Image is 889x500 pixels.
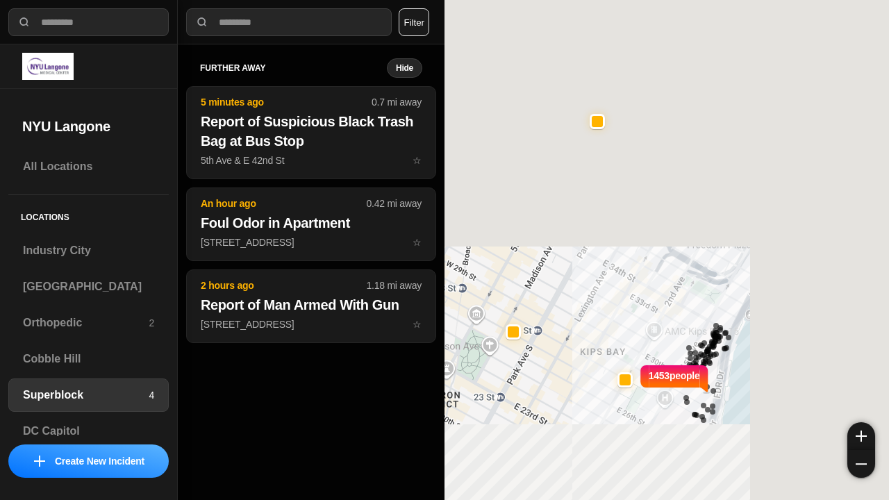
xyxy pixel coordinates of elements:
p: 5th Ave & E 42nd St [201,153,422,167]
button: 2 hours ago1.18 mi awayReport of Man Armed With Gun[STREET_ADDRESS]star [186,269,436,343]
button: iconCreate New Incident [8,444,169,478]
p: An hour ago [201,197,367,210]
p: 4 [149,388,154,402]
button: An hour ago0.42 mi awayFoul Odor in Apartment[STREET_ADDRESS]star [186,187,436,261]
a: 2 hours ago1.18 mi awayReport of Man Armed With Gun[STREET_ADDRESS]star [186,318,436,330]
h3: Orthopedic [23,315,149,331]
img: icon [34,456,45,467]
a: 5 minutes ago0.7 mi awayReport of Suspicious Black Trash Bag at Bus Stop5th Ave & E 42nd Ststar [186,154,436,166]
p: 0.7 mi away [372,95,422,109]
h3: Industry City [23,242,154,259]
button: Hide [387,58,422,78]
button: zoom-out [847,450,875,478]
button: Filter [399,8,429,36]
p: [STREET_ADDRESS] [201,235,422,249]
h3: All Locations [23,158,154,175]
a: All Locations [8,150,169,183]
span: star [413,155,422,166]
p: 5 minutes ago [201,95,372,109]
h2: Report of Suspicious Black Trash Bag at Bus Stop [201,112,422,151]
small: Hide [396,62,413,74]
h2: Foul Odor in Apartment [201,213,422,233]
button: 5 minutes ago0.7 mi awayReport of Suspicious Black Trash Bag at Bus Stop5th Ave & E 42nd Ststar [186,86,436,179]
a: Industry City [8,234,169,267]
span: star [413,319,422,330]
img: logo [22,53,74,80]
p: 1.18 mi away [367,278,422,292]
img: zoom-in [856,431,867,442]
a: An hour ago0.42 mi awayFoul Odor in Apartment[STREET_ADDRESS]star [186,236,436,248]
a: DC Capitol [8,415,169,448]
h3: Superblock [23,387,149,403]
img: notch [638,363,649,394]
img: zoom-out [856,458,867,469]
h5: Locations [8,195,169,234]
h5: further away [200,62,387,74]
button: zoom-in [847,422,875,450]
h3: Cobble Hill [23,351,154,367]
img: notch [700,363,711,394]
p: 1453 people [649,369,700,399]
p: Create New Incident [55,454,144,468]
span: star [413,237,422,248]
p: [STREET_ADDRESS] [201,317,422,331]
img: search [195,15,209,29]
img: search [17,15,31,29]
p: 2 hours ago [201,278,367,292]
p: 2 [149,316,154,330]
p: 0.42 mi away [367,197,422,210]
h2: NYU Langone [22,117,155,136]
h3: [GEOGRAPHIC_DATA] [23,278,154,295]
a: Orthopedic2 [8,306,169,340]
a: Cobble Hill [8,342,169,376]
h3: DC Capitol [23,423,154,440]
a: [GEOGRAPHIC_DATA] [8,270,169,303]
h2: Report of Man Armed With Gun [201,295,422,315]
a: Superblock4 [8,378,169,412]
